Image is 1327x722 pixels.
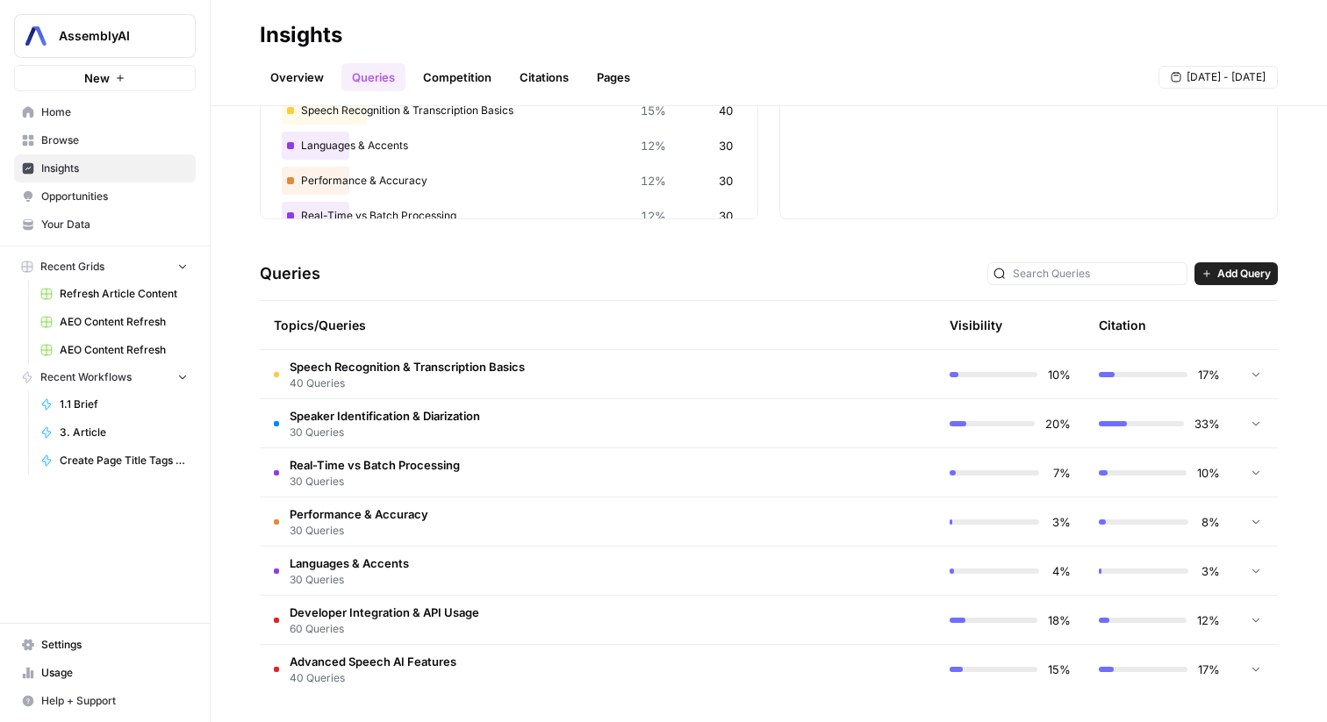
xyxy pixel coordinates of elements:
span: 17% [1198,366,1220,383]
span: 40 Queries [290,670,456,686]
span: Usage [41,665,188,681]
span: 12% [1197,611,1220,629]
span: Real-Time vs Batch Processing [290,456,460,474]
span: Refresh Article Content [60,286,188,302]
h3: Queries [260,261,320,286]
span: 30 Queries [290,425,480,440]
span: Speech Recognition & Transcription Basics [290,358,525,375]
span: 15% [1048,661,1071,678]
a: 3. Article [32,418,196,447]
a: Settings [14,631,196,659]
div: Topics/Queries [274,301,772,349]
button: Workspace: AssemblyAI [14,14,196,58]
a: Pages [586,63,641,91]
span: 40 Queries [290,375,525,391]
span: 30 [719,207,733,225]
div: Citation [1099,301,1146,349]
span: Insights [41,161,188,176]
button: Recent Grids [14,254,196,280]
span: 30 [719,172,733,189]
span: Your Data [41,217,188,232]
span: 40 [719,102,733,119]
button: Add Query [1194,262,1278,285]
span: AEO Content Refresh [60,342,188,358]
a: Refresh Article Content [32,280,196,308]
span: 17% [1198,661,1220,678]
span: Settings [41,637,188,653]
span: 7% [1050,464,1071,482]
span: Performance & Accuracy [290,505,428,523]
div: Visibility [950,317,1002,334]
span: Opportunities [41,189,188,204]
span: 4% [1050,562,1071,580]
button: Recent Workflows [14,364,196,390]
span: New [84,69,110,87]
span: Help + Support [41,693,188,709]
a: Citations [509,63,579,91]
span: 30 Queries [290,474,460,490]
a: Browse [14,126,196,154]
span: 1.1 Brief [60,397,188,412]
a: AEO Content Refresh [32,336,196,364]
img: AssemblyAI Logo [20,20,52,52]
span: 30 Queries [290,572,409,588]
div: Insights [260,21,342,49]
span: 8% [1199,513,1220,531]
span: 3% [1050,513,1071,531]
a: AEO Content Refresh [32,308,196,336]
span: Create Page Title Tags & Meta Descriptions [60,453,188,468]
a: Insights [14,154,196,182]
button: Help + Support [14,687,196,715]
span: 60 Queries [290,621,479,637]
a: Overview [260,63,334,91]
span: 12% [641,137,666,154]
span: 3. Article [60,425,188,440]
span: 30 Queries [290,523,428,539]
div: Speech Recognition & Transcription Basics [282,97,736,125]
span: Recent Grids [40,259,104,275]
span: Developer Integration & API Usage [290,604,479,621]
span: 30 [719,137,733,154]
a: Competition [412,63,502,91]
a: Opportunities [14,182,196,211]
a: Create Page Title Tags & Meta Descriptions [32,447,196,475]
span: 20% [1045,415,1071,432]
span: Advanced Speech AI Features [290,653,456,670]
span: Home [41,104,188,120]
span: 12% [641,207,666,225]
span: Add Query [1217,266,1271,282]
span: AssemblyAI [59,27,165,45]
a: Your Data [14,211,196,239]
span: AEO Content Refresh [60,314,188,330]
div: Languages & Accents [282,132,736,160]
span: Recent Workflows [40,369,132,385]
input: Search Queries [1013,265,1181,282]
div: Real-Time vs Batch Processing [282,202,736,230]
a: Usage [14,659,196,687]
span: [DATE] - [DATE] [1187,69,1266,85]
div: Performance & Accuracy [282,167,736,195]
span: 15% [641,102,666,119]
button: [DATE] - [DATE] [1158,66,1278,89]
a: 1.1 Brief [32,390,196,418]
span: Speaker Identification & Diarization [290,407,480,425]
span: 3% [1199,562,1220,580]
span: 10% [1048,366,1071,383]
button: New [14,65,196,91]
span: Languages & Accents [290,554,409,572]
span: Browse [41,132,188,148]
span: 12% [641,172,666,189]
span: 18% [1048,611,1071,629]
a: Home [14,98,196,126]
a: Queries [341,63,405,91]
span: 10% [1197,464,1220,482]
span: 33% [1194,415,1220,432]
